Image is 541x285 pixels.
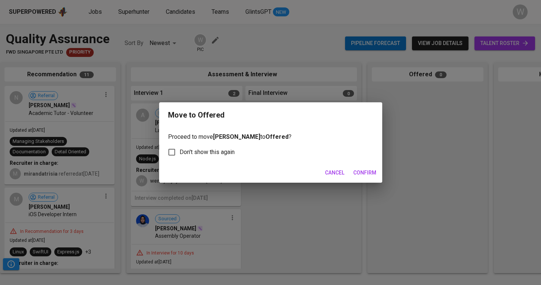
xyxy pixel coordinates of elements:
[322,166,347,180] button: Cancel
[353,168,376,177] span: Confirm
[168,110,225,121] div: Move to Offered
[180,148,235,157] span: Don't show this again
[265,133,289,140] b: Offered
[350,166,379,180] button: Confirm
[168,132,373,141] p: Proceed to move to ?
[213,133,260,140] b: [PERSON_NAME]
[325,168,344,177] span: Cancel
